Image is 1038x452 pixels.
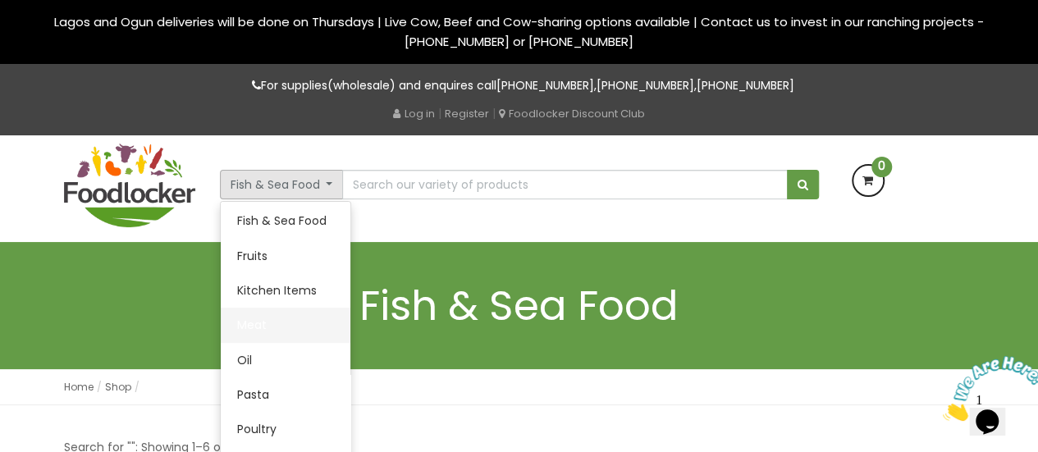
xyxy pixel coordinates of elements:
[438,105,441,121] span: |
[597,77,694,94] a: [PHONE_NUMBER]
[221,203,350,238] a: Fish & Sea Food
[936,349,1038,427] iframe: chat widget
[7,7,13,21] span: 1
[54,13,984,50] span: Lagos and Ogun deliveries will be done on Thursdays | Live Cow, Beef and Cow-sharing options avai...
[499,106,645,121] a: Foodlocker Discount Club
[342,170,787,199] input: Search our variety of products
[64,76,975,95] p: For supplies(wholesale) and enquires call , ,
[221,412,350,446] a: Poultry
[871,157,892,177] span: 0
[221,377,350,412] a: Pasta
[221,273,350,308] a: Kitchen Items
[221,343,350,377] a: Oil
[492,105,496,121] span: |
[220,170,344,199] button: Fish & Sea Food
[445,106,489,121] a: Register
[393,106,435,121] a: Log in
[64,144,195,227] img: FoodLocker
[221,308,350,342] a: Meat
[64,283,975,328] h1: Fish & Sea Food
[105,380,131,394] a: Shop
[697,77,794,94] a: [PHONE_NUMBER]
[496,77,594,94] a: [PHONE_NUMBER]
[7,7,108,71] img: Chat attention grabber
[221,239,350,273] a: Fruits
[64,380,94,394] a: Home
